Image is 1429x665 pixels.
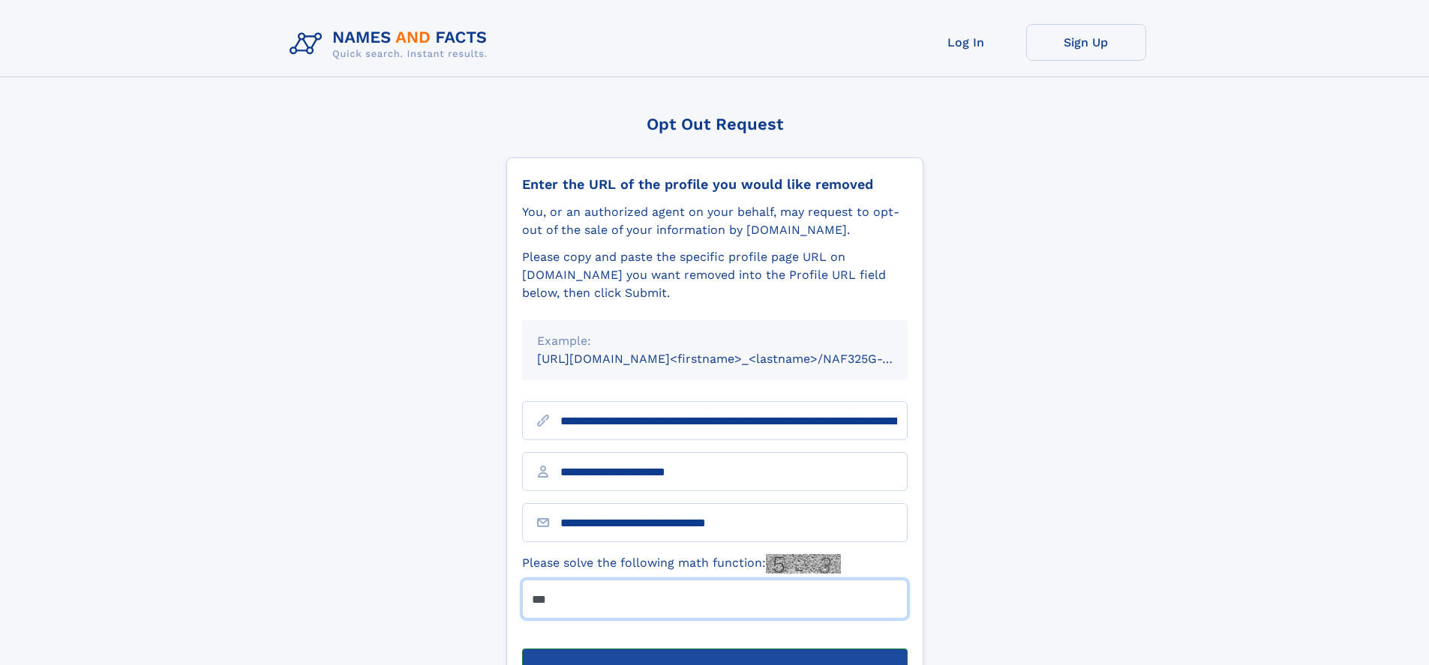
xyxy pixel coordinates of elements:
div: Opt Out Request [506,115,923,133]
small: [URL][DOMAIN_NAME]<firstname>_<lastname>/NAF325G-xxxxxxxx [537,352,936,366]
div: Example: [537,332,893,350]
img: Logo Names and Facts [284,24,500,64]
label: Please solve the following math function: [522,554,841,574]
div: You, or an authorized agent on your behalf, may request to opt-out of the sale of your informatio... [522,203,908,239]
div: Please copy and paste the specific profile page URL on [DOMAIN_NAME] you want removed into the Pr... [522,248,908,302]
div: Enter the URL of the profile you would like removed [522,176,908,193]
a: Log In [906,24,1026,61]
a: Sign Up [1026,24,1146,61]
